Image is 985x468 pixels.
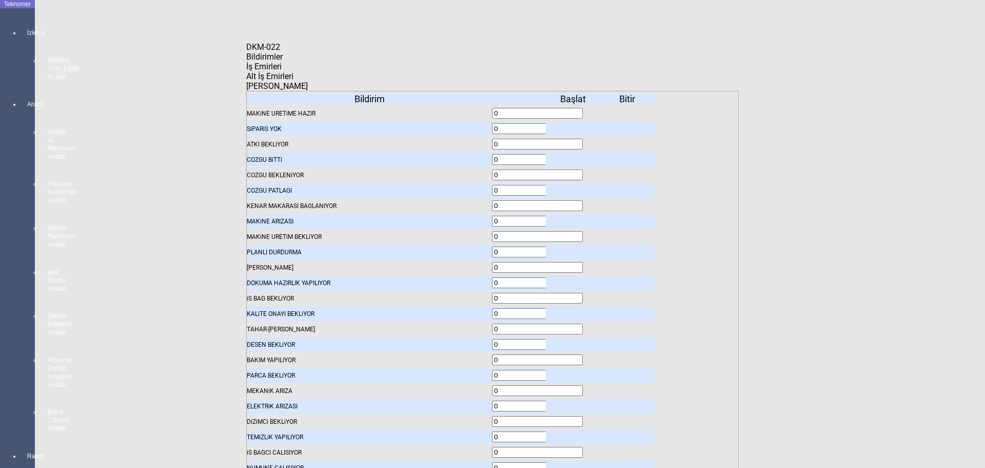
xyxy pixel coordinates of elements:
div: MAKiNE ARIZASI [247,214,492,229]
input: With Spin And Buttons [492,108,583,119]
span: Alt İş Emirleri [246,71,293,81]
div: COZGU BiTTi [247,153,492,167]
input: With Spin And Buttons [492,139,583,149]
div: ELEKTRiK ARIZASI [247,399,492,414]
span: [PERSON_NAME] [246,81,308,91]
input: With Spin And Buttons [492,231,583,242]
input: With Spin And Buttons [492,170,583,180]
input: With Spin And Buttons [492,262,583,273]
input: With Spin And Buttons [492,354,583,365]
input: With Spin And Buttons [492,447,583,458]
input: With Spin And Buttons [492,200,583,211]
div: MAKiNE URETiME HAZIR [247,106,492,121]
input: With Spin And Buttons [492,324,583,334]
input: With Spin And Buttons [492,247,583,257]
div: Bitir [600,93,654,104]
input: With Spin And Buttons [492,385,583,396]
div: Başlat [546,93,600,104]
div: TAHAR-[PERSON_NAME] [247,322,492,336]
div: MAKiNE URETiM BEKLiYOR [247,230,492,244]
input: With Spin And Buttons [492,339,583,350]
input: With Spin And Buttons [492,401,583,411]
input: With Spin And Buttons [492,216,583,227]
input: With Spin And Buttons [492,293,583,304]
div: iS BAGCI CALISIYOR [247,445,492,460]
div: TEMiZLiK YAPILIYOR [247,430,492,444]
div: DiZiMCi BEKLiYOR [247,415,492,429]
div: COZGU PATLAGI [247,183,492,198]
input: With Spin And Buttons [492,185,583,196]
input: With Spin And Buttons [492,277,583,288]
div: MEKANiK ARIZA [247,384,492,398]
div: Bildirim [247,93,492,104]
div: DOKUMA HAZIRLIK YAPILIYOR [247,276,492,290]
input: With Spin And Buttons [492,432,583,442]
div: DESEN BEKLiYOR [247,338,492,352]
span: İş Emirleri [246,62,282,71]
div: DKM-022 [246,42,285,52]
input: With Spin And Buttons [492,308,583,319]
input: With Spin And Buttons [492,416,583,427]
div: PARCA BEKLiYOR [247,368,492,383]
div: SiPARiS YOK [247,122,492,136]
div: iS BAG BEKLiYOR [247,291,492,306]
div: BAKIM YAPILIYOR [247,353,492,367]
div: [PERSON_NAME] [247,260,492,275]
input: With Spin And Buttons [492,370,583,381]
input: With Spin And Buttons [492,154,583,165]
input: With Spin And Buttons [492,123,583,134]
div: PLANLI DURDURMA [247,245,492,259]
div: KALiTE ONAYI BEKLiYOR [247,307,492,321]
span: Bildirimler [246,52,283,62]
div: COZGU BEKLENiYOR [247,168,492,182]
div: KENAR MAKARASI BAGLANIYOR [247,199,492,213]
div: ATKI BEKLiYOR [247,137,492,152]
